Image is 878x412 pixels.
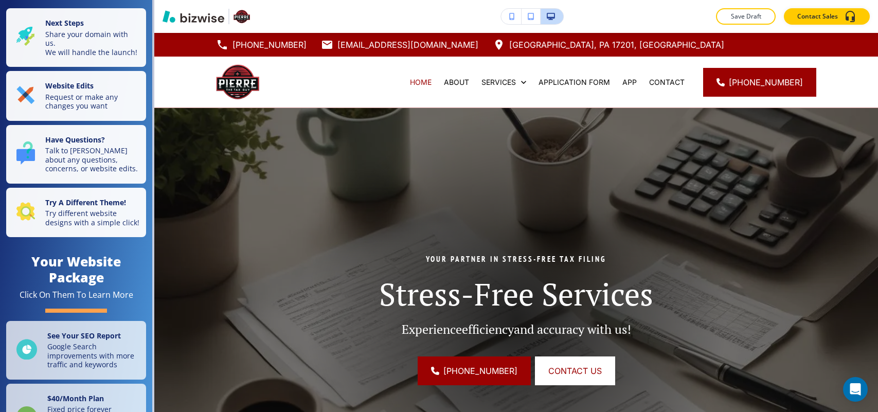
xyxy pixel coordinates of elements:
button: Save Draft [716,8,776,25]
p: Google Search improvements with more traffic and keywords [47,342,140,369]
p: Your Partner in Stress-Free Tax Filing [275,253,758,265]
a: [PHONE_NUMBER] [703,68,816,97]
span: [PHONE_NUMBER] [443,365,517,377]
a: [GEOGRAPHIC_DATA], PA 17201, [GEOGRAPHIC_DATA] [493,37,724,52]
p: [GEOGRAPHIC_DATA], PA 17201, [GEOGRAPHIC_DATA] [509,37,724,52]
strong: Next Steps [45,18,84,28]
strong: See Your SEO Report [47,331,121,341]
p: Stress-Free Services [275,276,758,312]
button: Have Questions?Talk to [PERSON_NAME] about any questions, concerns, or website edits. [6,125,146,184]
p: APPLICATION FORM [539,77,610,87]
span: efficiency [462,321,514,337]
button: Website EditsRequest or make any changes you want [6,71,146,121]
p: Talk to [PERSON_NAME] about any questions, concerns, or website edits. [45,146,140,173]
p: Save Draft [729,12,762,21]
strong: $ 40 /Month Plan [47,393,104,403]
span: [PHONE_NUMBER] [729,76,803,88]
div: Open Intercom Messenger [843,377,868,402]
p: [EMAIL_ADDRESS][DOMAIN_NAME] [337,37,478,52]
p: [PHONE_NUMBER] [232,37,307,52]
p: SERVICES [481,77,516,87]
p: Try different website designs with a simple click! [45,209,140,227]
button: Try A Different Theme!Try different website designs with a simple click! [6,188,146,238]
a: [EMAIL_ADDRESS][DOMAIN_NAME] [321,37,478,52]
strong: Website Edits [45,81,94,91]
h4: Your Website Package [6,254,146,285]
img: Your Logo [234,8,250,25]
p: ABOUT [444,77,469,87]
img: Bizwise Logo [163,10,224,23]
p: Experience and accuracy with us! [275,321,758,337]
p: CONTACT [649,77,685,87]
a: [PHONE_NUMBER] [418,356,531,385]
button: Contact Sales [784,8,870,25]
p: Contact Sales [797,12,838,21]
div: Click On Them To Learn More [20,290,133,300]
strong: Try A Different Theme! [45,198,126,207]
img: Pierre The Tax Guy [216,60,259,103]
button: Next StepsShare your domain with us.We will handle the launch! [6,8,146,67]
p: HOME [410,77,432,87]
p: Share your domain with us. We will handle the launch! [45,30,140,57]
button: CONTACT US [535,356,615,385]
p: APP [622,77,637,87]
a: See Your SEO ReportGoogle Search improvements with more traffic and keywords [6,321,146,380]
strong: Have Questions? [45,135,105,145]
p: Request or make any changes you want [45,93,140,111]
span: CONTACT US [548,365,602,377]
a: [PHONE_NUMBER] [216,37,307,52]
